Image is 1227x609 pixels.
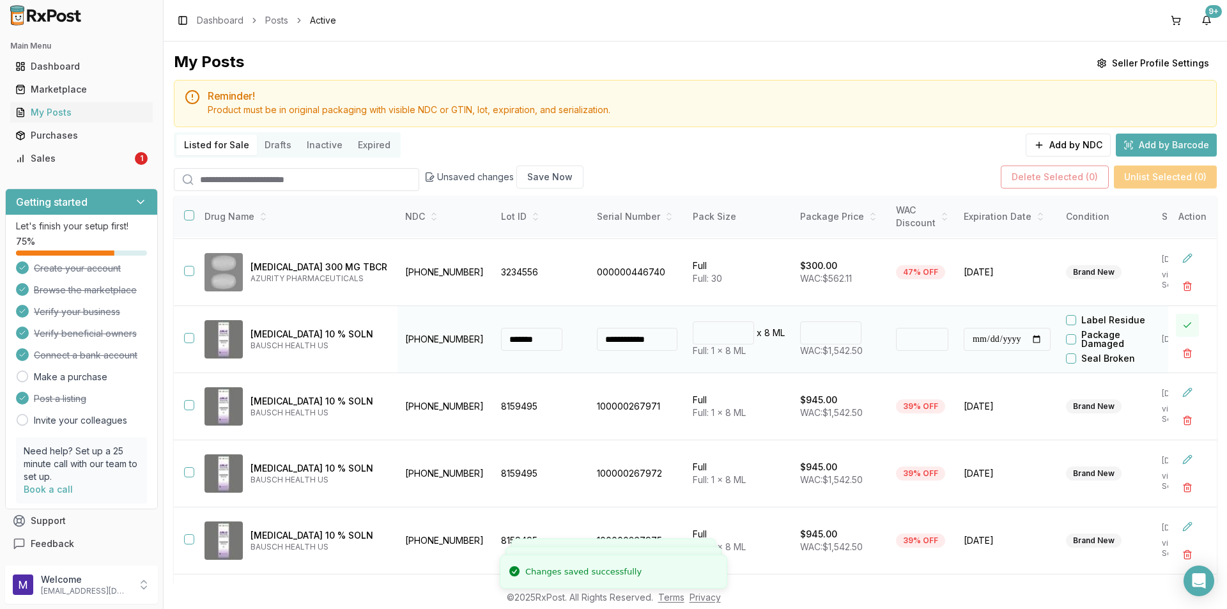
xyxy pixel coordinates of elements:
span: Active [310,14,336,27]
td: Full [685,373,792,440]
a: Terms [658,592,684,603]
span: Create your account [34,262,121,275]
div: Brand New [1066,265,1122,279]
span: [DATE] [964,467,1051,480]
button: Add by Barcode [1116,134,1217,157]
span: [DATE] [964,266,1051,279]
span: WAC: $1,542.50 [800,541,863,552]
button: Support [5,509,158,532]
p: AZURITY PHARMACEUTICALS [251,274,387,284]
a: Invite your colleagues [34,414,127,427]
nav: breadcrumb [197,14,336,27]
a: Sales1 [10,147,153,170]
div: 39% OFF [896,534,945,548]
p: [MEDICAL_DATA] 10 % SOLN [251,328,387,341]
p: [MEDICAL_DATA] 10 % SOLN [251,462,387,475]
td: Full [685,440,792,507]
span: Browse the marketplace [34,284,137,297]
p: Need help? Set up a 25 minute call with our team to set up. [24,445,139,483]
p: [MEDICAL_DATA] 10 % SOLN [251,395,387,408]
a: Marketplace [10,78,153,101]
button: Drafts [257,135,299,155]
div: Unsaved changes [424,166,583,189]
button: Edit [1176,448,1199,471]
div: 39% OFF [896,399,945,413]
td: [PHONE_NUMBER] [397,239,493,306]
button: Delete [1176,342,1199,365]
div: Brand New [1066,399,1122,413]
button: Listed for Sale [176,135,257,155]
button: Save Now [516,166,583,189]
p: 8 [764,327,770,339]
p: via NDC Search [1162,538,1210,559]
p: Welcome [41,573,130,586]
button: My Posts [5,102,158,123]
td: 8159495 [493,373,589,440]
p: $945.00 [800,528,837,541]
td: [PHONE_NUMBER] [397,440,493,507]
span: Verify beneficial owners [34,327,137,340]
td: Full [685,239,792,306]
div: Serial Number [597,210,677,223]
p: [DATE] [1162,523,1210,533]
p: $945.00 [800,461,837,474]
span: [DATE] [964,534,1051,547]
span: [DATE] [964,400,1051,413]
p: $300.00 [800,259,837,272]
a: My Posts [10,101,153,124]
span: Verify your business [34,305,120,318]
td: 100000267975 [589,507,685,574]
a: Dashboard [10,55,153,78]
button: Delete [1176,275,1199,298]
span: WAC: $1,542.50 [800,407,863,418]
p: [MEDICAL_DATA] 300 MG TBCR [251,261,387,274]
a: Purchases [10,124,153,147]
h3: Getting started [16,194,88,210]
div: WAC Discount [896,204,948,229]
div: Dashboard [15,60,148,73]
div: 47% OFF [896,265,945,279]
div: 9+ [1205,5,1222,18]
img: Jublia 10 % SOLN [204,387,243,426]
div: Brand New [1066,534,1122,548]
td: Full [685,507,792,574]
div: Sales [15,152,132,165]
span: Connect a bank account [34,349,137,362]
img: User avatar [13,574,33,595]
span: WAC: $1,542.50 [800,345,863,356]
a: Make a purchase [34,371,107,383]
div: 1 [135,152,148,165]
button: 9+ [1196,10,1217,31]
button: Dashboard [5,56,158,77]
div: Marketplace [15,83,148,96]
p: Let's finish your setup first! [16,220,147,233]
p: via NDC Search [1162,270,1210,290]
button: Edit [1176,247,1199,270]
img: Jublia 10 % SOLN [204,454,243,493]
div: 39% OFF [896,466,945,481]
div: Brand New [1066,466,1122,481]
div: Drug Name [204,210,387,223]
span: Full: 1 x 8 ML [693,345,746,356]
th: Action [1168,196,1217,238]
h5: Reminder! [208,91,1206,101]
label: Seal Broken [1081,354,1135,363]
td: 8159495 [493,507,589,574]
h2: Main Menu [10,41,153,51]
p: [DATE] [1162,254,1210,265]
span: Post a listing [34,392,86,405]
img: Horizant 300 MG TBCR [204,253,243,291]
button: Delete [1176,543,1199,566]
div: My Posts [15,106,148,119]
button: Marketplace [5,79,158,100]
button: Delete [1176,476,1199,499]
div: Product must be in original packaging with visible NDC or GTIN, lot, expiration, and serialization. [208,104,1206,116]
div: Source [1162,210,1210,223]
p: ML [773,327,785,339]
span: 75 % [16,235,35,248]
div: Lot ID [501,210,582,223]
button: Edit [1176,381,1199,404]
button: Expired [350,135,398,155]
p: x [757,327,762,339]
p: via NDC Search [1162,471,1210,491]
